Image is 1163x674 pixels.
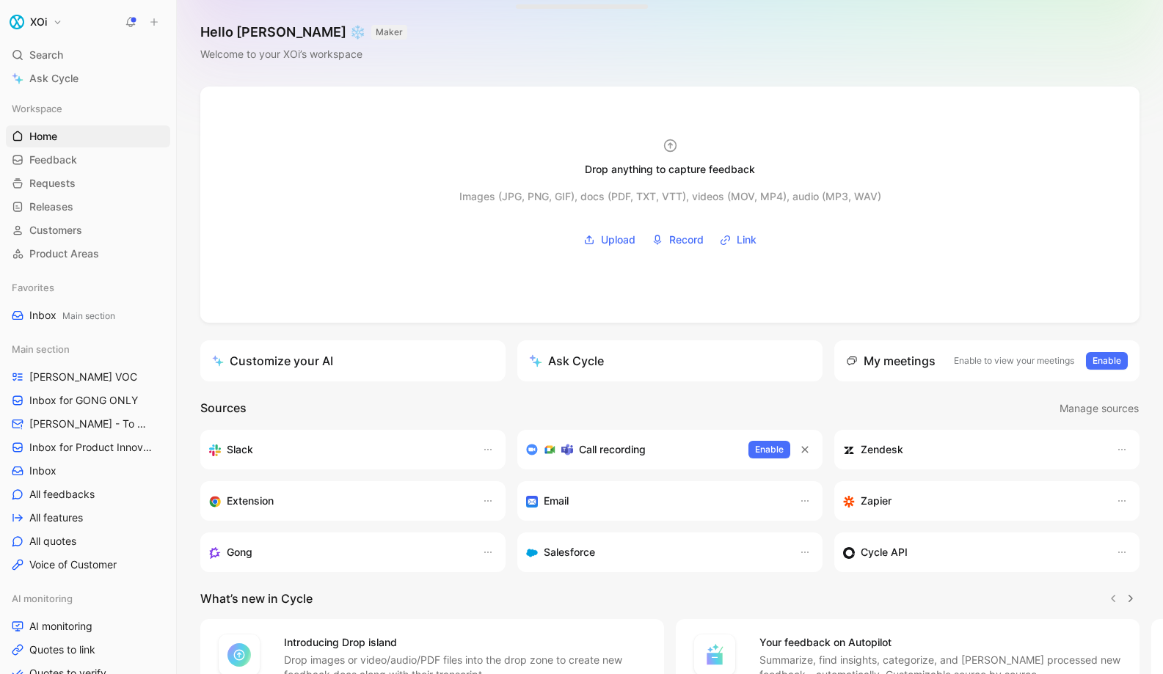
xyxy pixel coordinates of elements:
[6,587,170,609] div: AI monitoring
[861,492,892,510] h3: Zapier
[6,530,170,552] a: All quotes
[6,172,170,194] a: Requests
[29,199,73,214] span: Releases
[6,196,170,218] a: Releases
[200,590,313,607] h2: What’s new in Cycle
[29,510,83,525] span: All features
[6,483,170,505] a: All feedbacks
[6,389,170,411] a: Inbox for GONG ONLY
[715,229,762,251] button: Link
[209,543,467,561] div: Capture feedback from your incoming calls
[1059,399,1140,418] button: Manage sources
[861,543,908,561] h3: Cycle API
[6,639,170,661] a: Quotes to link
[6,243,170,265] a: Product Areas
[748,441,790,458] button: Enable
[29,619,92,634] span: AI monitoring
[585,161,755,178] div: Drop anything to capture feedback
[284,634,646,651] h4: Introducing Drop island
[6,276,170,298] div: Favorites
[843,492,1101,510] div: Capture feedback from thousands of sources with Zapier (survey results, recordings, sheets, etc).
[1086,352,1128,370] button: Enable
[6,338,170,360] div: Main section
[6,149,170,171] a: Feedback
[29,308,115,323] span: Inbox
[212,352,333,370] div: Customize your AI
[459,188,881,205] div: Images (JPG, PNG, GIF), docs (PDF, TXT, VTT), videos (MOV, MP4), audio (MP3, WAV)
[755,442,784,457] span: Enable
[646,229,709,251] button: Record
[6,507,170,529] a: All features
[6,44,170,66] div: Search
[29,534,76,549] span: All quotes
[227,543,252,561] h3: Gong
[6,436,170,458] a: Inbox for Product Innovation Product Area
[6,67,170,89] a: Ask Cycle
[200,23,407,41] h1: Hello [PERSON_NAME] ❄️
[6,219,170,241] a: Customers
[200,399,247,418] h2: Sources
[544,543,595,561] h3: Salesforce
[29,464,56,478] span: Inbox
[6,338,170,576] div: Main section[PERSON_NAME] VOCInbox for GONG ONLY[PERSON_NAME] - To ProcessInbox for Product Innov...
[29,370,137,384] span: [PERSON_NAME] VOC
[29,153,77,167] span: Feedback
[6,554,170,576] a: Voice of Customer
[843,543,1101,561] div: Sync customers & send feedback from custom sources. Get inspired by our favorite use case
[209,441,467,458] div: Sync your customers, send feedback and get updates in Slack
[29,642,95,657] span: Quotes to link
[601,231,635,249] span: Upload
[6,125,170,147] a: Home
[227,441,253,458] h3: Slack
[526,441,737,458] div: Record & transcribe meetings from Zoom, Meet & Teams.
[29,417,152,431] span: [PERSON_NAME] - To Process
[29,176,76,191] span: Requests
[29,70,79,87] span: Ask Cycle
[62,310,115,321] span: Main section
[6,366,170,388] a: [PERSON_NAME] VOC
[209,492,467,510] div: Capture feedback from anywhere on the web
[579,441,646,458] h3: Call recording
[544,492,569,510] h3: Email
[526,492,784,510] div: Forward emails to your feedback inbox
[29,557,117,572] span: Voice of Customer
[29,223,82,238] span: Customers
[846,352,936,370] div: My meetings
[6,304,170,326] a: InboxMain section
[29,129,57,144] span: Home
[954,354,1074,368] p: Enable to view your meetings
[6,460,170,482] a: Inbox
[12,342,70,356] span: Main section
[517,340,823,381] button: Ask Cycle
[6,12,66,32] button: XOiXOi
[1060,400,1139,417] span: Manage sources
[6,98,170,120] div: Workspace
[12,101,62,116] span: Workspace
[12,591,73,606] span: AI monitoring
[30,15,47,29] h1: XOi
[737,231,757,249] span: Link
[29,487,95,502] span: All feedbacks
[6,615,170,637] a: AI monitoring
[29,393,138,408] span: Inbox for GONG ONLY
[12,280,54,295] span: Favorites
[371,25,407,40] button: MAKER
[529,352,604,370] div: Ask Cycle
[200,340,506,381] a: Customize your AI
[6,413,170,435] a: [PERSON_NAME] - To Process
[29,440,156,455] span: Inbox for Product Innovation Product Area
[759,634,1122,651] h4: Your feedback on Autopilot
[227,492,274,510] h3: Extension
[29,246,99,261] span: Product Areas
[10,15,24,29] img: XOi
[578,229,641,251] button: Upload
[29,46,63,64] span: Search
[669,231,704,249] span: Record
[1093,354,1121,368] span: Enable
[200,45,407,63] div: Welcome to your XOi’s workspace
[843,441,1101,458] div: Sync customers and create docs
[861,441,903,458] h3: Zendesk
